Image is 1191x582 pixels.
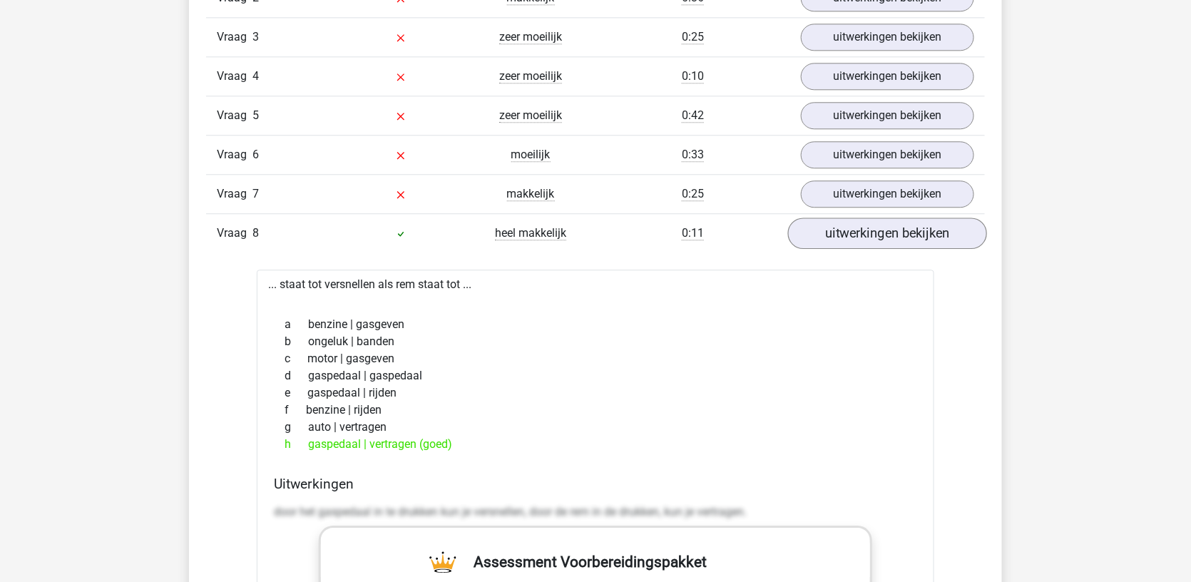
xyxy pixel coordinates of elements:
[285,402,306,419] span: f
[274,350,917,367] div: motor | gasgeven
[274,316,917,333] div: benzine | gasgeven
[252,108,259,122] span: 5
[499,69,562,83] span: zeer moeilijk
[217,68,252,85] span: Vraag
[274,436,917,453] div: gaspedaal | vertragen (goed)
[682,69,704,83] span: 0:10
[252,187,259,200] span: 7
[285,384,307,402] span: e
[274,402,917,419] div: benzine | rijden
[801,141,974,168] a: uitwerkingen bekijken
[285,367,308,384] span: d
[217,185,252,203] span: Vraag
[274,384,917,402] div: gaspedaal | rijden
[682,187,704,201] span: 0:25
[285,333,308,350] span: b
[788,218,987,249] a: uitwerkingen bekijken
[682,226,704,240] span: 0:11
[217,107,252,124] span: Vraag
[499,108,562,123] span: zeer moeilijk
[801,63,974,90] a: uitwerkingen bekijken
[801,180,974,208] a: uitwerkingen bekijken
[801,102,974,129] a: uitwerkingen bekijken
[217,29,252,46] span: Vraag
[495,226,566,240] span: heel makkelijk
[511,148,551,162] span: moeilijk
[682,108,704,123] span: 0:42
[682,30,704,44] span: 0:25
[682,148,704,162] span: 0:33
[285,316,308,333] span: a
[252,148,259,161] span: 6
[217,225,252,242] span: Vraag
[274,419,917,436] div: auto | vertragen
[801,24,974,51] a: uitwerkingen bekijken
[217,146,252,163] span: Vraag
[274,333,917,350] div: ongeluk | banden
[507,187,555,201] span: makkelijk
[285,350,307,367] span: c
[252,30,259,44] span: 3
[285,436,308,453] span: h
[274,476,917,492] h4: Uitwerkingen
[274,504,917,521] p: door het gaspedaal in te drukken kun je versnellen, door de rem in de drukken, kun je vertragen.
[285,419,308,436] span: g
[499,30,562,44] span: zeer moeilijk
[252,226,259,240] span: 8
[274,367,917,384] div: gaspedaal | gaspedaal
[252,69,259,83] span: 4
